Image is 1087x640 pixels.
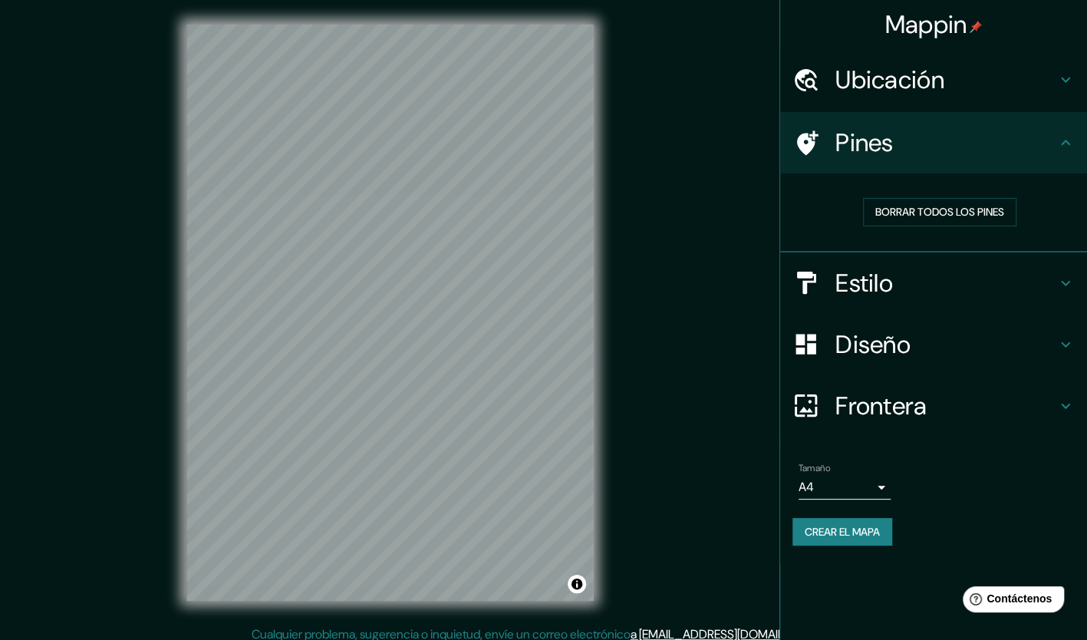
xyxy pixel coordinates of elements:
[186,25,594,601] canvas: Mapa
[950,580,1070,623] iframe: Help widget launcher
[835,329,1056,360] h4: Diseño
[863,198,1016,226] button: Borrar todos los pines
[805,523,880,542] font: Crear el mapa
[875,203,1004,222] font: Borrar todos los pines
[885,8,967,41] font: Mappin
[780,252,1087,314] div: Estilo
[780,375,1087,437] div: Frontera
[835,391,1056,421] h4: Frontera
[835,127,1056,158] h4: Pines
[780,49,1087,111] div: Ubicación
[568,575,586,593] button: Alternar atribución
[799,475,891,500] div: A4
[799,461,830,474] label: Tamaño
[835,268,1056,299] h4: Estilo
[970,21,982,33] img: pin-icon.png
[780,112,1087,173] div: Pines
[780,314,1087,375] div: Diseño
[835,64,1056,95] h4: Ubicación
[792,518,892,546] button: Crear el mapa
